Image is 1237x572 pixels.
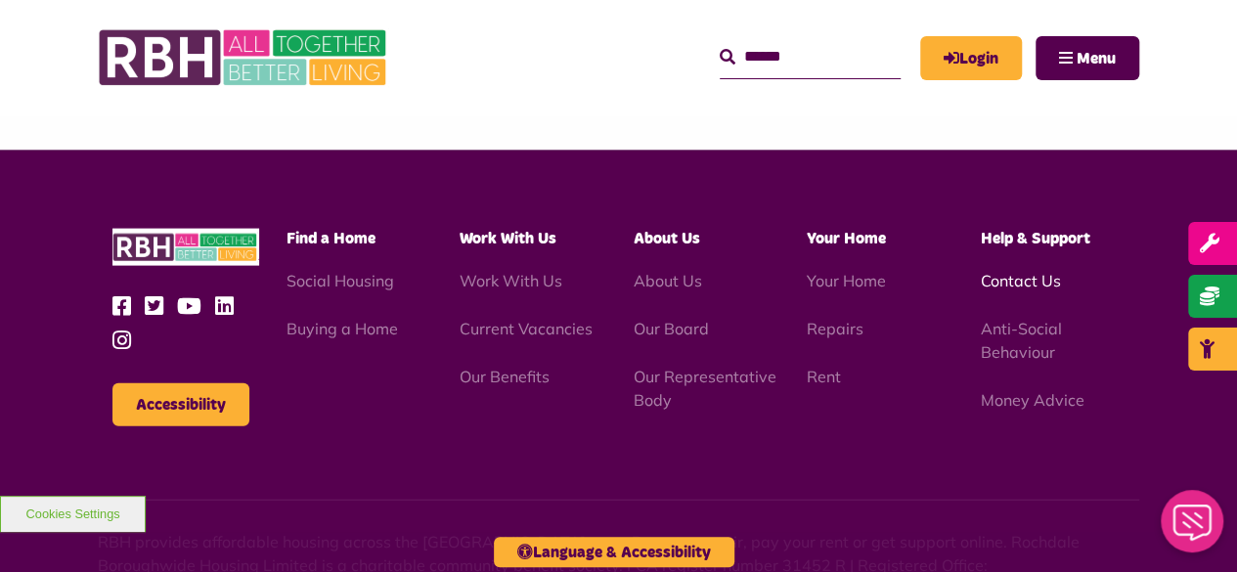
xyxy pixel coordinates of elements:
[1077,51,1116,66] span: Menu
[634,271,702,290] a: About Us
[460,367,550,386] a: Our Benefits
[720,36,901,78] input: Search
[981,319,1062,362] a: Anti-Social Behaviour
[634,367,776,410] a: Our Representative Body
[460,271,562,290] a: Work With Us
[1036,36,1139,80] button: Navigation
[287,319,398,338] a: Buying a Home
[1149,484,1237,572] iframe: Netcall Web Assistant for live chat
[494,537,734,567] button: Language & Accessibility
[98,20,391,96] img: RBH
[287,271,394,290] a: Social Housing - open in a new tab
[807,367,841,386] a: Rent
[807,271,886,290] a: Your Home
[460,319,593,338] a: Current Vacancies
[112,383,249,426] button: Accessibility
[981,271,1061,290] a: Contact Us
[807,319,863,338] a: Repairs
[287,231,376,246] span: Find a Home
[460,231,556,246] span: Work With Us
[920,36,1022,80] a: MyRBH
[981,390,1084,410] a: Money Advice
[634,319,709,338] a: Our Board
[112,229,259,267] img: RBH
[981,231,1090,246] span: Help & Support
[634,231,700,246] span: About Us
[807,231,886,246] span: Your Home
